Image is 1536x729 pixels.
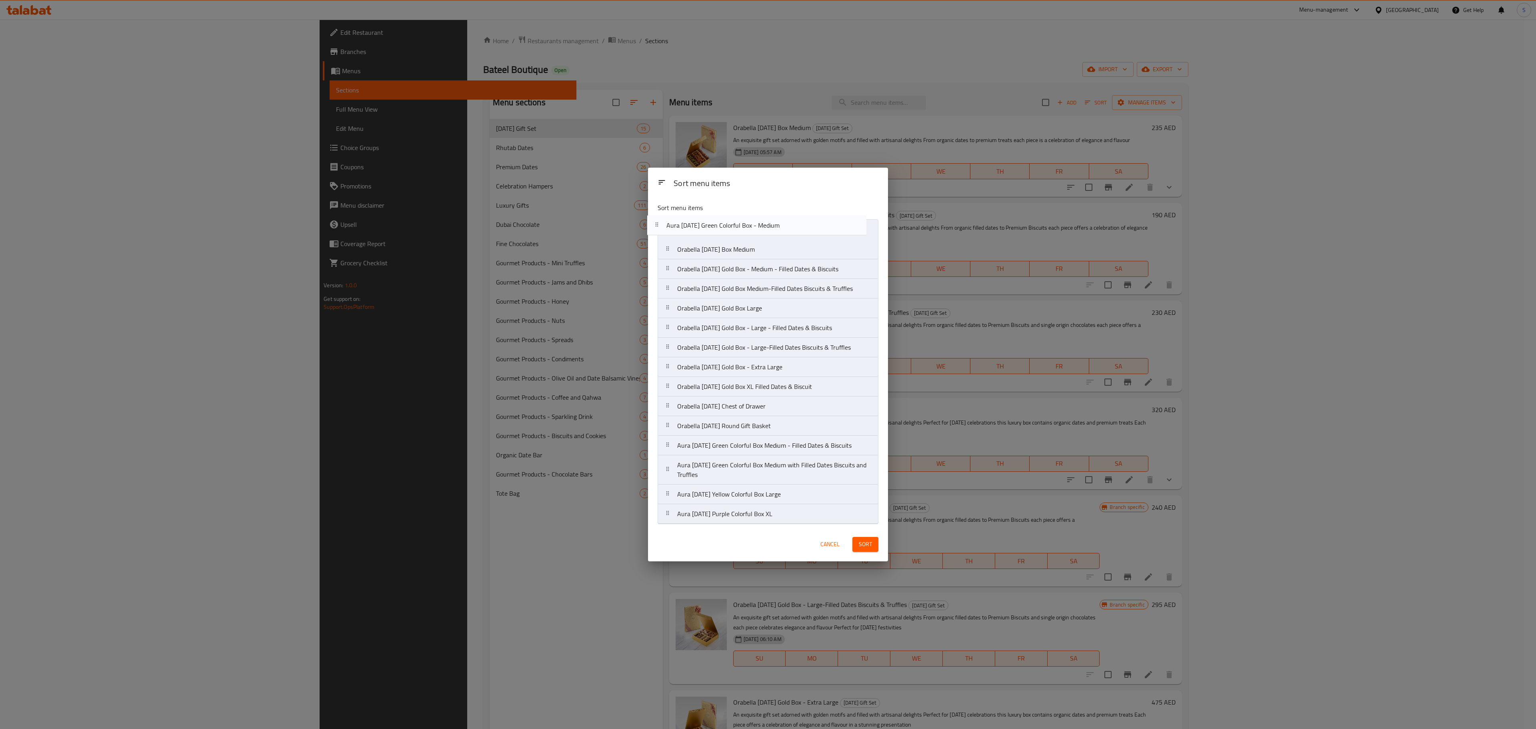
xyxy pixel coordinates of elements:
[852,537,878,552] button: Sort
[859,539,872,549] span: Sort
[658,203,806,213] p: Sort menu items
[670,175,848,193] div: Sort menu items
[820,539,840,549] span: Cancel
[817,537,843,552] button: Cancel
